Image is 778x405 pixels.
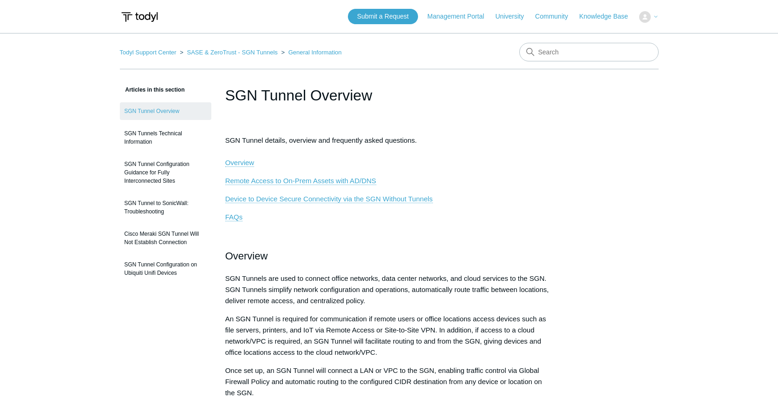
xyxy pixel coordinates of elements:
a: Community [535,12,577,21]
li: General Information [279,49,341,56]
span: Once set up, an SGN Tunnel will connect a LAN or VPC to the SGN, enabling traffic control via Glo... [225,366,542,397]
span: Device to Device Secure Connectivity via the SGN Without Tunnels [225,195,433,203]
a: SGN Tunnel Configuration on Ubiquiti Unifi Devices [120,256,211,282]
a: Todyl Support Center [120,49,177,56]
span: SGN Tunnels are used to connect office networks, data center networks, and cloud services to the ... [225,274,549,305]
a: FAQs [225,213,243,221]
span: Remote Access to On-Prem Assets with AD/DNS [225,177,376,185]
li: Todyl Support Center [120,49,178,56]
a: General Information [288,49,342,56]
a: University [495,12,533,21]
h1: SGN Tunnel Overview [225,84,553,106]
a: Overview [225,159,255,167]
a: Cisco Meraki SGN Tunnel Will Not Establish Connection [120,225,211,251]
span: SGN Tunnel details, overview and frequently asked questions. [225,136,417,167]
a: Management Portal [427,12,493,21]
span: Articles in this section [120,86,185,93]
img: Todyl Support Center Help Center home page [120,8,159,26]
a: SGN Tunnel Overview [120,102,211,120]
a: SGN Tunnel to SonicWall: Troubleshooting [120,194,211,220]
a: SGN Tunnels Technical Information [120,125,211,151]
span: An SGN Tunnel is required for communication if remote users or office locations access devices su... [225,315,546,356]
a: SASE & ZeroTrust - SGN Tunnels [187,49,277,56]
a: Remote Access to On-Prem Assets with AD/DNS [225,177,376,185]
span: Overview [225,250,268,262]
a: Knowledge Base [579,12,637,21]
a: Device to Device Secure Connectivity via the SGN Without Tunnels [225,195,433,203]
a: SGN Tunnel Configuration Guidance for Fully Interconnected Sites [120,155,211,190]
input: Search [519,43,659,61]
a: Submit a Request [348,9,418,24]
li: SASE & ZeroTrust - SGN Tunnels [178,49,279,56]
